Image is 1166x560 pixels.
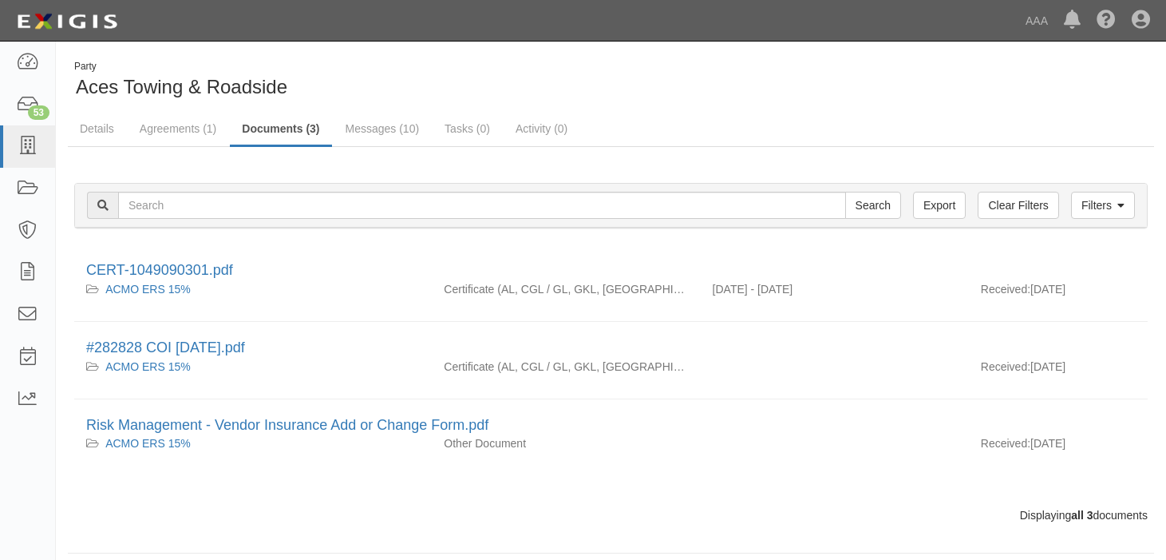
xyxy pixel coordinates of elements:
[1018,5,1056,37] a: AAA
[105,437,191,450] a: ACMO ERS 15%
[68,113,126,145] a: Details
[701,435,969,436] div: Effective - Expiration
[969,435,1148,459] div: [DATE]
[334,113,432,145] a: Messages (10)
[969,281,1148,305] div: [DATE]
[62,507,1160,523] div: Displaying documents
[128,113,228,145] a: Agreements (1)
[86,359,420,375] div: ACMO ERS 15%
[701,359,969,359] div: Effective - Expiration
[433,113,502,145] a: Tasks (0)
[86,417,488,433] a: Risk Management - Vendor Insurance Add or Change Form.pdf
[76,76,287,97] span: Aces Towing & Roadside
[981,281,1030,297] p: Received:
[701,281,969,297] div: Effective 09/08/2024 - Expiration 09/08/2025
[504,113,579,145] a: Activity (0)
[432,435,700,451] div: Other Document
[86,260,1136,281] div: CERT-1049090301.pdf
[1097,11,1116,30] i: Help Center - Complianz
[978,192,1058,219] a: Clear Filters
[12,7,122,36] img: logo-5460c22ac91f19d4615b14bd174203de0afe785f0fc80cf4dbbc73dc1793850b.png
[981,435,1030,451] p: Received:
[86,262,233,278] a: CERT-1049090301.pdf
[845,192,901,219] input: Search
[913,192,966,219] a: Export
[68,60,599,101] div: Aces Towing & Roadside
[28,105,49,120] div: 53
[86,340,245,355] a: #282828 COI [DATE].pdf
[1071,509,1093,522] b: all 3
[981,359,1030,375] p: Received:
[1071,192,1135,219] a: Filters
[118,192,846,219] input: Search
[86,338,1136,359] div: #282828 COI 09.08.24.pdf
[86,281,420,297] div: ACMO ERS 15%
[86,415,1136,436] div: Risk Management - Vendor Insurance Add or Change Form.pdf
[432,359,700,375] div: Auto Liability Commercial General Liability / Garage Liability Garage Keepers Liability On-Hook
[432,281,700,297] div: Auto Liability Commercial General Liability / Garage Liability Garage Keepers Liability On-Hook
[74,60,287,73] div: Party
[86,435,420,451] div: ACMO ERS 15%
[969,359,1148,383] div: [DATE]
[105,283,191,296] a: ACMO ERS 15%
[230,113,331,147] a: Documents (3)
[105,360,191,373] a: ACMO ERS 15%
